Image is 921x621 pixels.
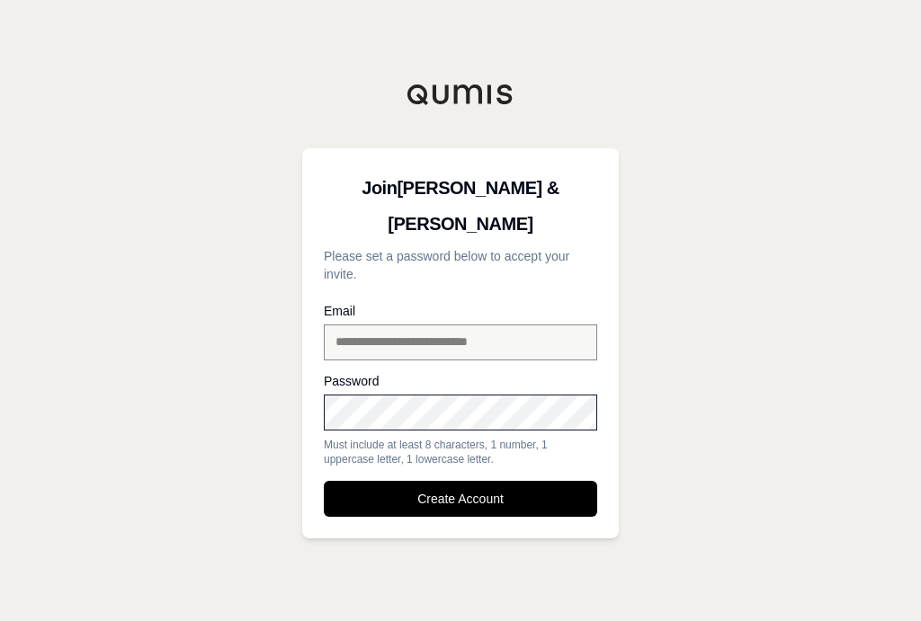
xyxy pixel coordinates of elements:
p: Please set a password below to accept your invite. [324,247,597,283]
h3: Join [PERSON_NAME] & [PERSON_NAME] [324,170,597,242]
label: Password [324,375,597,387]
img: Qumis [407,84,514,105]
label: Email [324,305,597,317]
div: Must include at least 8 characters, 1 number, 1 uppercase letter, 1 lowercase letter. [324,438,597,466]
button: Create Account [324,481,597,517]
